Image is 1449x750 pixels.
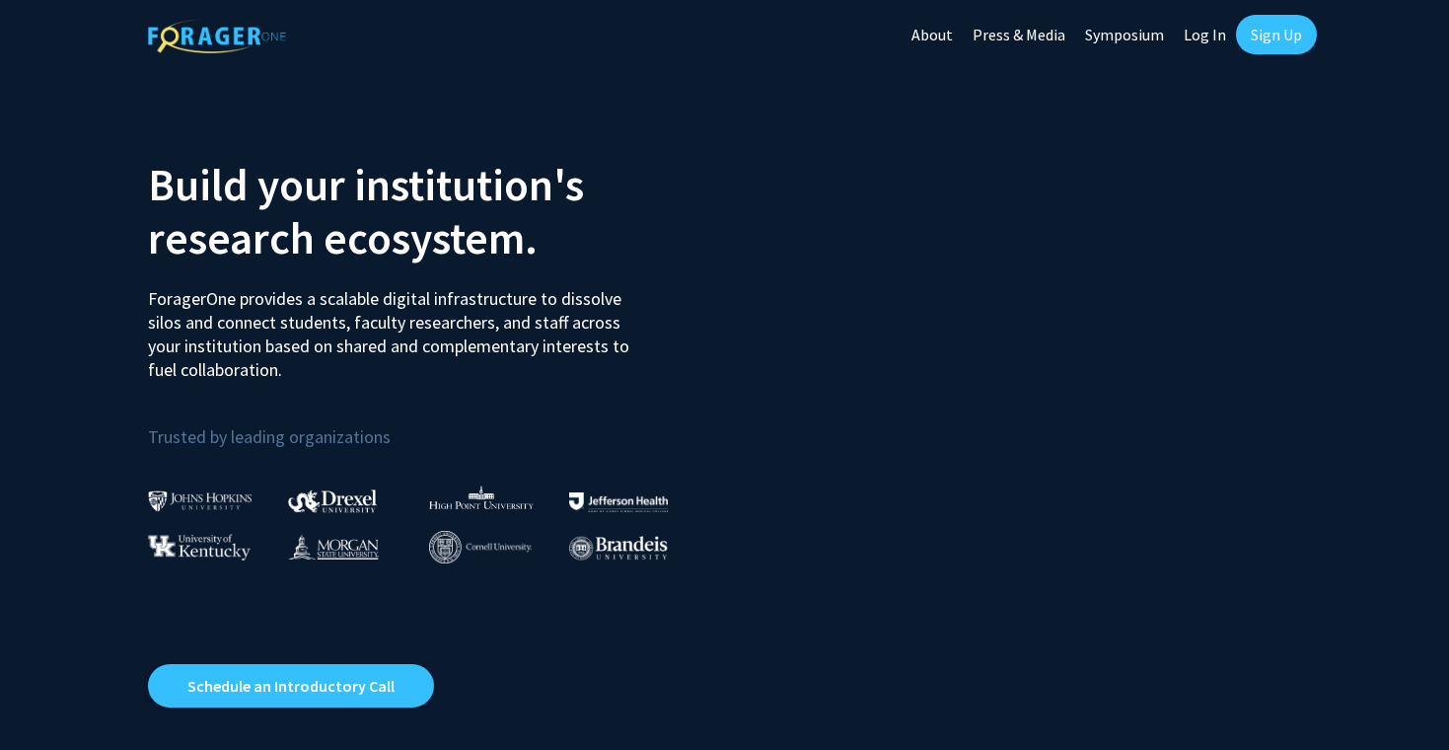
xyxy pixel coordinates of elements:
[288,534,379,560] img: Morgan State University
[148,490,253,511] img: Johns Hopkins University
[288,489,377,512] img: Drexel University
[148,398,710,452] p: Trusted by leading organizations
[148,664,434,708] a: Opens in a new tab
[148,158,710,264] h2: Build your institution's research ecosystem.
[148,272,643,382] p: ForagerOne provides a scalable digital infrastructure to dissolve silos and connect students, fac...
[148,534,251,561] img: University of Kentucky
[1236,15,1317,54] a: Sign Up
[429,486,534,509] img: High Point University
[569,492,668,511] img: Thomas Jefferson University
[429,531,532,563] img: Cornell University
[148,19,286,53] img: ForagerOne Logo
[569,536,668,561] img: Brandeis University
